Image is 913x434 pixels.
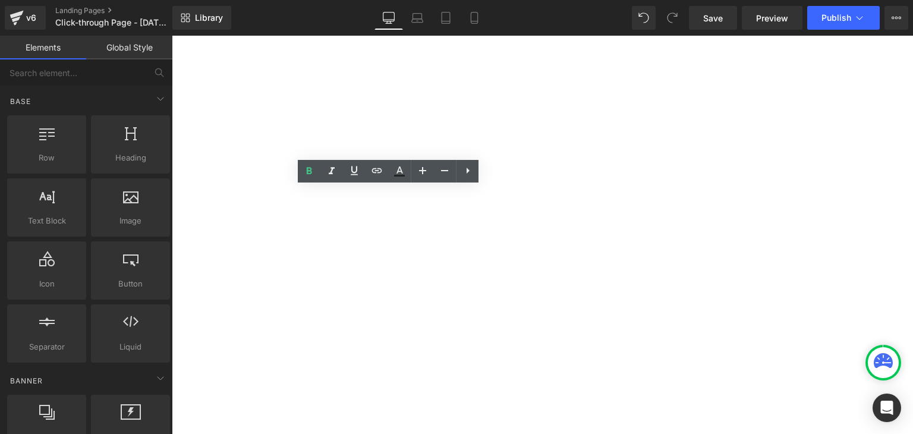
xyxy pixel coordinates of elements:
[95,215,166,227] span: Image
[86,36,172,59] a: Global Style
[11,341,83,353] span: Separator
[742,6,802,30] a: Preview
[55,18,169,27] span: Click-through Page - [DATE] 14:53:46
[632,6,656,30] button: Undo
[95,152,166,164] span: Heading
[703,12,723,24] span: Save
[660,6,684,30] button: Redo
[821,13,851,23] span: Publish
[884,6,908,30] button: More
[95,278,166,290] span: Button
[11,215,83,227] span: Text Block
[11,278,83,290] span: Icon
[95,341,166,353] span: Liquid
[5,6,46,30] a: v6
[807,6,880,30] button: Publish
[403,6,432,30] a: Laptop
[460,6,489,30] a: Mobile
[55,6,192,15] a: Landing Pages
[11,152,83,164] span: Row
[432,6,460,30] a: Tablet
[374,6,403,30] a: Desktop
[9,96,32,107] span: Base
[9,375,44,386] span: Banner
[756,12,788,24] span: Preview
[195,12,223,23] span: Library
[873,394,901,422] div: Open Intercom Messenger
[24,10,39,26] div: v6
[172,6,231,30] a: New Library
